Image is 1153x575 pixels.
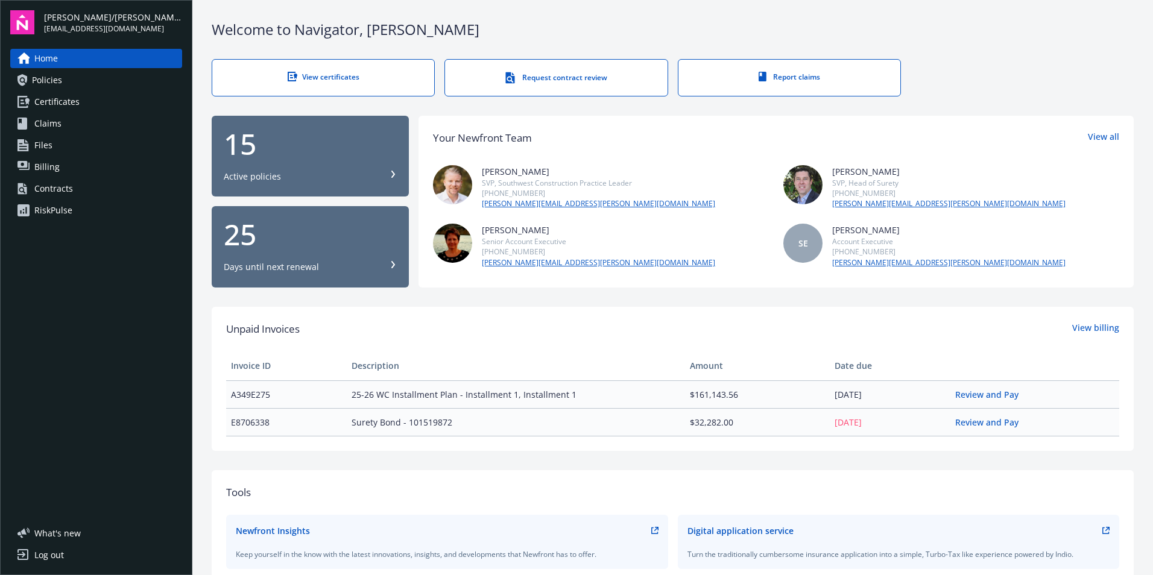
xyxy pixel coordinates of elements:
td: [DATE] [830,380,950,408]
div: Welcome to Navigator , [PERSON_NAME] [212,19,1134,40]
a: Claims [10,114,182,133]
span: Home [34,49,58,68]
a: View certificates [212,59,435,96]
div: Log out [34,545,64,565]
span: Certificates [34,92,80,112]
div: Days until next renewal [224,261,319,273]
a: [PERSON_NAME][EMAIL_ADDRESS][PERSON_NAME][DOMAIN_NAME] [482,198,715,209]
a: View all [1088,130,1119,146]
button: What's new [10,527,100,539]
span: Claims [34,114,62,133]
th: Description [347,351,684,380]
a: Review and Pay [955,416,1028,428]
button: 15Active policies [212,116,409,197]
div: Report claims [703,72,876,82]
div: [PERSON_NAME] [482,224,715,236]
div: 25 [224,220,397,249]
div: [PHONE_NUMBER] [832,247,1066,257]
div: Your Newfront Team [433,130,532,146]
div: Keep yourself in the know with the latest innovations, insights, and developments that Newfront h... [236,549,659,559]
button: [PERSON_NAME]/[PERSON_NAME] Construction, Inc.[EMAIL_ADDRESS][DOMAIN_NAME] [44,10,182,34]
td: $161,143.56 [685,380,830,408]
th: Invoice ID [226,351,347,380]
div: Digital application service [687,524,794,537]
span: 25-26 WC Installment Plan - Installment 1, Installment 1 [352,388,680,401]
td: [DATE] [830,408,950,436]
a: [PERSON_NAME][EMAIL_ADDRESS][PERSON_NAME][DOMAIN_NAME] [482,257,715,268]
a: Home [10,49,182,68]
span: SE [798,237,808,250]
img: photo [783,165,823,204]
div: Newfront Insights [236,524,310,537]
a: [PERSON_NAME][EMAIL_ADDRESS][PERSON_NAME][DOMAIN_NAME] [832,198,1066,209]
div: [PERSON_NAME] [832,165,1066,178]
div: [PERSON_NAME] [482,165,715,178]
span: What ' s new [34,527,81,539]
a: Certificates [10,92,182,112]
span: Policies [32,71,62,90]
div: [PHONE_NUMBER] [832,188,1066,198]
img: photo [433,224,472,263]
a: Files [10,136,182,155]
div: Active policies [224,171,281,183]
td: E8706338 [226,408,347,436]
div: Turn the traditionally cumbersome insurance application into a simple, Turbo-Tax like experience ... [687,549,1110,559]
div: 15 [224,130,397,159]
th: Amount [685,351,830,380]
div: [PHONE_NUMBER] [482,247,715,257]
a: Contracts [10,179,182,198]
a: Report claims [678,59,901,96]
th: Date due [830,351,950,380]
a: Policies [10,71,182,90]
div: SVP, Head of Surety [832,178,1066,188]
div: Contracts [34,179,73,198]
div: Account Executive [832,236,1066,247]
span: Files [34,136,52,155]
div: View certificates [236,72,410,82]
a: View billing [1072,321,1119,337]
td: A349E275 [226,380,347,408]
div: SVP, Southwest Construction Practice Leader [482,178,715,188]
div: RiskPulse [34,201,72,220]
div: [PERSON_NAME] [832,224,1066,236]
span: Unpaid Invoices [226,321,300,337]
div: [PHONE_NUMBER] [482,188,715,198]
div: Request contract review [469,72,643,84]
a: Billing [10,157,182,177]
div: Senior Account Executive [482,236,715,247]
span: Surety Bond - 101519872 [352,416,680,429]
a: [PERSON_NAME][EMAIL_ADDRESS][PERSON_NAME][DOMAIN_NAME] [832,257,1066,268]
span: [EMAIL_ADDRESS][DOMAIN_NAME] [44,24,182,34]
td: $32,282.00 [685,408,830,436]
div: Tools [226,485,1119,500]
span: [PERSON_NAME]/[PERSON_NAME] Construction, Inc. [44,11,182,24]
button: 25Days until next renewal [212,206,409,287]
a: Review and Pay [955,389,1028,400]
a: Request contract review [444,59,668,96]
img: photo [433,165,472,204]
img: navigator-logo.svg [10,10,34,34]
span: Billing [34,157,60,177]
a: RiskPulse [10,201,182,220]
